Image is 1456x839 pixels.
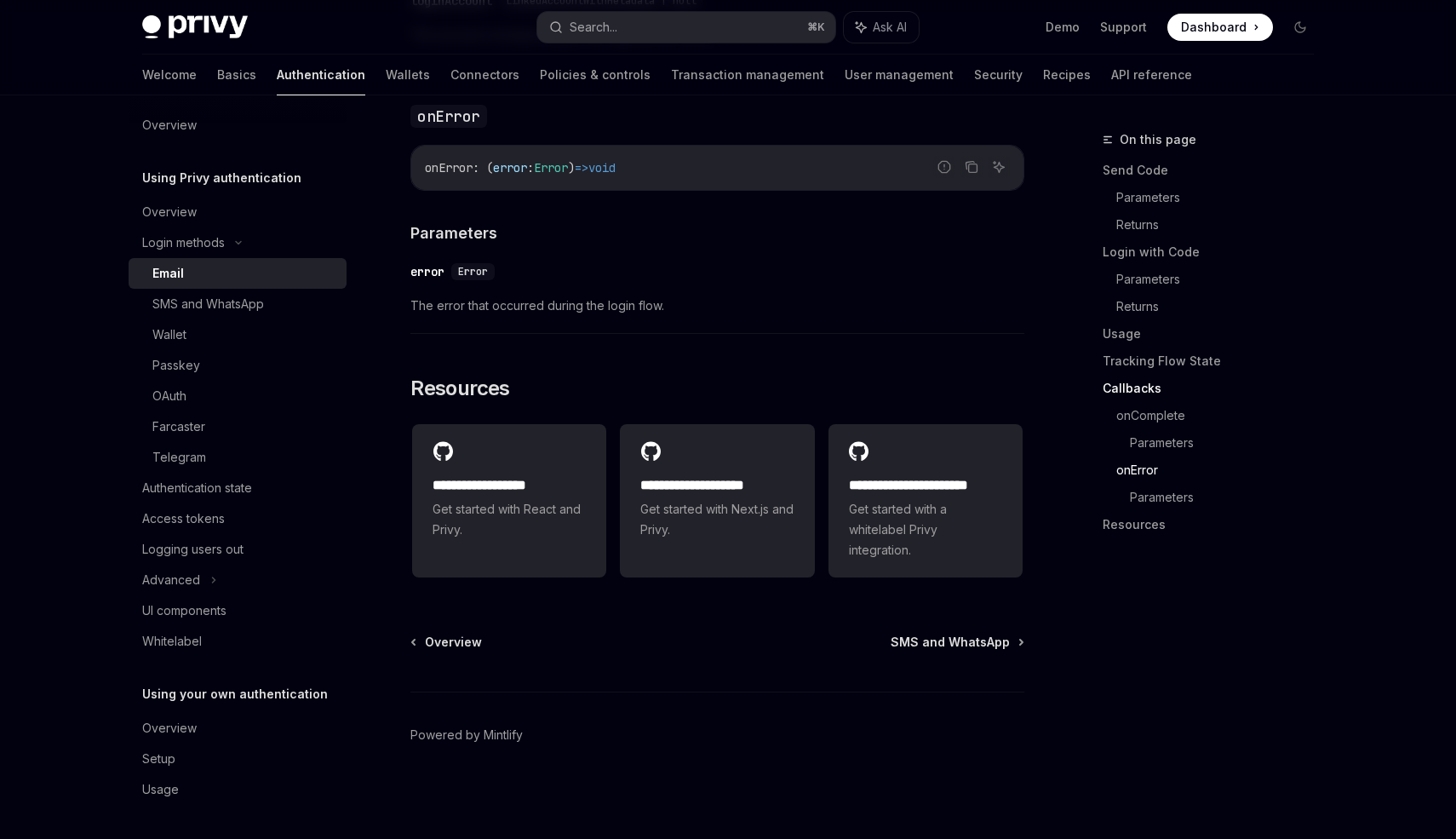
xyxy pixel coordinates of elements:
a: Parameters [1116,266,1327,293]
a: Welcome [142,55,197,95]
span: On this page [1120,129,1196,150]
span: error [493,160,527,175]
div: Overview [142,718,197,738]
a: Parameters [1130,429,1327,457]
span: Parameters [410,221,497,244]
div: Authentication state [142,478,252,498]
a: Overview [129,713,347,744]
button: Copy the contents from the code block [960,156,983,178]
a: Returns [1116,211,1327,238]
a: Access tokens [129,503,347,534]
a: Resources [1103,511,1327,538]
a: Email [129,258,347,289]
a: Dashboard [1167,14,1273,41]
div: Access tokens [142,509,225,529]
a: Parameters [1130,484,1327,511]
div: Passkey [152,355,200,376]
span: Error [534,160,568,175]
span: ⌘ K [807,20,825,34]
a: Demo [1046,19,1080,36]
div: Email [152,263,184,284]
a: Setup [129,744,347,774]
a: UI components [129,595,347,626]
a: API reference [1111,55,1192,95]
span: => [575,160,588,175]
span: SMS and WhatsApp [891,634,1010,651]
a: Send Code [1103,157,1327,184]
div: Wallet [152,325,186,345]
a: Usage [1103,320,1327,348]
span: Get started with React and Privy. [433,499,586,540]
a: Basics [217,55,256,95]
a: Whitelabel [129,626,347,657]
a: User management [845,55,954,95]
h5: Using your own authentication [142,684,328,704]
a: Authentication state [129,473,347,503]
a: Returns [1116,293,1327,320]
div: Overview [142,202,197,222]
span: Dashboard [1181,19,1247,36]
a: Telegram [129,442,347,473]
div: error [410,263,444,280]
div: Search... [570,17,617,37]
a: Tracking Flow State [1103,348,1327,375]
button: Ask AI [844,12,919,43]
div: Login methods [142,233,225,253]
a: Overview [129,197,347,227]
a: onComplete [1116,402,1327,429]
a: SMS and WhatsApp [129,289,347,319]
button: Toggle dark mode [1287,14,1314,41]
span: Resources [410,375,510,402]
span: Get started with Next.js and Privy. [640,499,794,540]
div: Usage [142,779,179,800]
div: OAuth [152,386,186,406]
span: : ( [473,160,493,175]
span: Ask AI [873,19,907,36]
span: : [527,160,534,175]
a: Parameters [1116,184,1327,211]
a: Connectors [450,55,519,95]
a: Farcaster [129,411,347,442]
a: Wallets [386,55,430,95]
a: Recipes [1043,55,1091,95]
span: void [588,160,616,175]
a: Passkey [129,350,347,381]
a: Policies & controls [540,55,651,95]
span: Get started with a whitelabel Privy integration. [849,499,1002,560]
a: Support [1100,19,1147,36]
div: Advanced [142,570,200,590]
span: ) [568,160,575,175]
img: dark logo [142,15,248,39]
a: Powered by Mintlify [410,727,523,744]
div: SMS and WhatsApp [152,294,264,314]
a: Overview [129,110,347,141]
span: The error that occurred during the login flow. [410,296,1024,316]
a: Overview [412,634,482,651]
span: Error [458,265,488,279]
a: Wallet [129,319,347,350]
button: Report incorrect code [933,156,955,178]
span: Overview [425,634,482,651]
div: Overview [142,115,197,135]
code: onError [410,105,487,128]
h5: Using Privy authentication [142,168,301,188]
a: Logging users out [129,534,347,565]
button: Search...⌘K [537,12,835,43]
div: Telegram [152,447,206,468]
div: UI components [142,601,226,621]
span: onError [425,160,473,175]
div: Setup [142,749,175,769]
a: OAuth [129,381,347,411]
div: Whitelabel [142,631,202,652]
a: Login with Code [1103,238,1327,266]
a: Authentication [277,55,365,95]
a: onError [1116,457,1327,484]
div: Farcaster [152,417,205,437]
a: SMS and WhatsApp [891,634,1023,651]
button: Ask AI [988,156,1010,178]
a: Security [974,55,1023,95]
a: Transaction management [671,55,824,95]
a: Usage [129,774,347,805]
div: Logging users out [142,539,244,560]
a: Callbacks [1103,375,1327,402]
